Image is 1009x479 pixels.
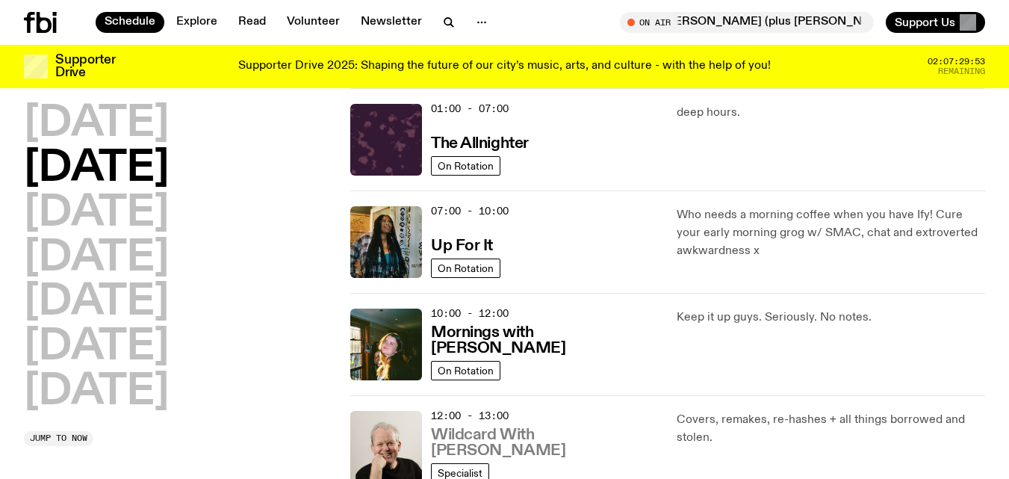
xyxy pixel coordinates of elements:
a: Volunteer [278,12,349,33]
a: Newsletter [352,12,431,33]
p: Covers, remakes, re-hashes + all things borrowed and stolen. [677,411,985,447]
a: On Rotation [431,361,500,380]
a: Up For It [431,235,493,254]
button: [DATE] [24,282,169,324]
button: [DATE] [24,238,169,279]
span: 02:07:29:53 [928,58,985,66]
span: On Rotation [438,365,494,376]
p: Supporter Drive 2025: Shaping the future of our city’s music, arts, and culture - with the help o... [238,60,771,73]
span: Jump to now [30,434,87,442]
p: Who needs a morning coffee when you have Ify! Cure your early morning grog w/ SMAC, chat and extr... [677,206,985,260]
button: [DATE] [24,371,169,413]
p: deep hours. [677,104,985,122]
span: 10:00 - 12:00 [431,306,509,321]
span: Remaining [938,67,985,75]
span: On Rotation [438,160,494,171]
p: Keep it up guys. Seriously. No notes. [677,309,985,327]
button: [DATE] [24,148,169,190]
a: Wildcard With [PERSON_NAME] [431,424,659,459]
a: Schedule [96,12,164,33]
a: On Rotation [431,259,500,278]
a: Read [229,12,275,33]
span: Support Us [895,16,955,29]
button: [DATE] [24,327,169,368]
h3: The Allnighter [431,136,529,152]
a: The Allnighter [431,133,529,152]
button: Jump to now [24,431,93,446]
button: Support Us [886,12,985,33]
button: [DATE] [24,103,169,145]
span: 07:00 - 10:00 [431,204,509,218]
span: On Rotation [438,262,494,274]
h3: Wildcard With [PERSON_NAME] [431,427,659,459]
span: 01:00 - 07:00 [431,102,509,116]
span: Specialist [438,467,482,478]
a: Mornings with [PERSON_NAME] [431,322,659,356]
h3: Mornings with [PERSON_NAME] [431,325,659,356]
a: Explore [167,12,226,33]
img: Ify - a Brown Skin girl with black braided twists, looking up to the side with her tongue stickin... [350,206,422,278]
button: On AirArvos with [PERSON_NAME] (plus [PERSON_NAME] from 5pm!) [620,12,874,33]
h3: Supporter Drive [55,54,115,79]
a: On Rotation [431,156,500,176]
span: 12:00 - 13:00 [431,409,509,423]
button: [DATE] [24,193,169,235]
h3: Up For It [431,238,493,254]
img: Freya smiles coyly as she poses for the image. [350,309,422,380]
